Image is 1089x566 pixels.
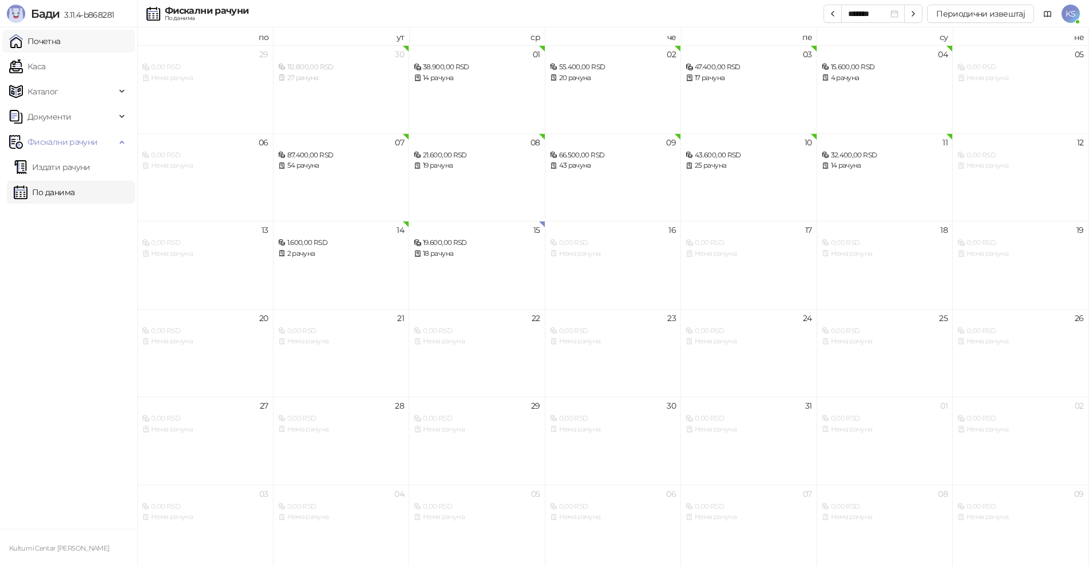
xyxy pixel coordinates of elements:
[817,45,953,133] td: 2025-10-04
[409,397,545,485] td: 2025-10-29
[532,314,540,322] div: 22
[686,512,812,523] div: Нема рачуна
[938,50,948,58] div: 04
[414,150,540,161] div: 21.600,00 RSD
[137,397,274,485] td: 2025-10-27
[940,226,948,234] div: 18
[957,62,1084,73] div: 0,00 RSD
[278,424,405,435] div: Нема рачуна
[414,512,540,523] div: Нема рачуна
[274,133,410,221] td: 2025-10-07
[822,160,948,171] div: 14 рачуна
[686,62,812,73] div: 47.400,00 RSD
[409,27,545,45] th: ср
[274,309,410,397] td: 2025-10-21
[666,490,676,498] div: 06
[137,45,274,133] td: 2025-09-29
[957,73,1084,84] div: Нема рачуна
[414,326,540,337] div: 0,00 RSD
[27,80,58,103] span: Каталог
[550,248,676,259] div: Нема рачуна
[414,413,540,424] div: 0,00 RSD
[259,50,268,58] div: 29
[822,512,948,523] div: Нема рачуна
[957,248,1084,259] div: Нема рачуна
[943,138,948,147] div: 11
[686,248,812,259] div: Нема рачуна
[60,10,114,20] span: 3.11.4-b868281
[668,226,676,234] div: 16
[822,501,948,512] div: 0,00 RSD
[550,150,676,161] div: 66.500,00 RSD
[817,397,953,485] td: 2025-11-01
[260,402,268,410] div: 27
[667,50,676,58] div: 02
[686,336,812,347] div: Нема рачуна
[938,490,948,498] div: 08
[545,309,682,397] td: 2025-10-23
[278,326,405,337] div: 0,00 RSD
[803,50,812,58] div: 03
[278,501,405,512] div: 0,00 RSD
[409,309,545,397] td: 2025-10-22
[939,314,948,322] div: 25
[397,226,404,234] div: 14
[142,424,268,435] div: Нема рачуна
[817,133,953,221] td: 2025-10-11
[681,27,817,45] th: пе
[278,413,405,424] div: 0,00 RSD
[165,6,248,15] div: Фискални рачуни
[394,490,404,498] div: 04
[957,160,1084,171] div: Нема рачуна
[822,73,948,84] div: 4 рачуна
[414,62,540,73] div: 38.900,00 RSD
[803,490,812,498] div: 07
[822,150,948,161] div: 32.400,00 RSD
[142,413,268,424] div: 0,00 RSD
[957,150,1084,161] div: 0,00 RSD
[1077,138,1084,147] div: 12
[278,150,405,161] div: 87.400,00 RSD
[31,7,60,21] span: Бади
[414,501,540,512] div: 0,00 RSD
[550,501,676,512] div: 0,00 RSD
[953,27,1089,45] th: не
[550,424,676,435] div: Нема рачуна
[1076,226,1084,234] div: 19
[550,62,676,73] div: 55.400,00 RSD
[803,314,812,322] div: 24
[957,424,1084,435] div: Нема рачуна
[822,336,948,347] div: Нема рачуна
[414,73,540,84] div: 14 рачуна
[409,45,545,133] td: 2025-10-01
[953,221,1089,309] td: 2025-10-19
[681,309,817,397] td: 2025-10-24
[957,326,1084,337] div: 0,00 RSD
[953,397,1089,485] td: 2025-11-02
[1062,5,1080,23] span: KS
[957,512,1084,523] div: Нема рачуна
[686,413,812,424] div: 0,00 RSD
[681,397,817,485] td: 2025-10-31
[940,402,948,410] div: 01
[686,326,812,337] div: 0,00 RSD
[681,221,817,309] td: 2025-10-17
[409,133,545,221] td: 2025-10-08
[530,138,540,147] div: 08
[259,490,268,498] div: 03
[817,27,953,45] th: су
[274,397,410,485] td: 2025-10-28
[957,413,1084,424] div: 0,00 RSD
[817,221,953,309] td: 2025-10-18
[395,50,404,58] div: 30
[550,413,676,424] div: 0,00 RSD
[805,226,812,234] div: 17
[259,314,268,322] div: 20
[805,402,812,410] div: 31
[822,326,948,337] div: 0,00 RSD
[278,248,405,259] div: 2 рачуна
[953,133,1089,221] td: 2025-10-12
[817,309,953,397] td: 2025-10-25
[278,336,405,347] div: Нема рачуна
[414,238,540,248] div: 19.600,00 RSD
